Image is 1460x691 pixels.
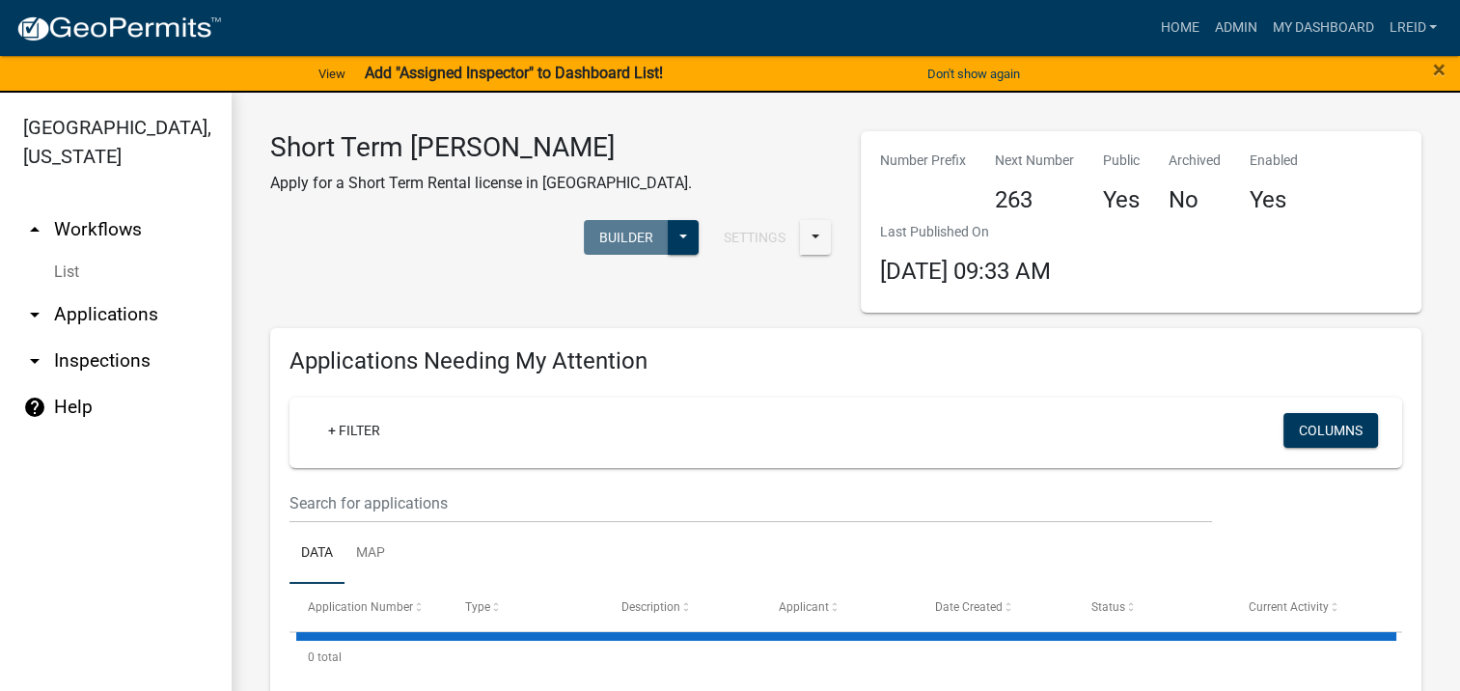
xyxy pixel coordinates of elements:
button: Builder [584,220,669,255]
p: Apply for a Short Term Rental license in [GEOGRAPHIC_DATA]. [270,172,692,195]
i: help [23,396,46,419]
i: arrow_drop_down [23,303,46,326]
a: LREID [1381,10,1445,46]
input: Search for applications [289,484,1212,523]
span: Date Created [935,600,1003,614]
strong: Add "Assigned Inspector" to Dashboard List! [365,64,663,82]
p: Number Prefix [880,151,966,171]
h4: Yes [1250,186,1298,214]
span: [DATE] 09:33 AM [880,258,1051,285]
span: Description [621,600,680,614]
p: Public [1103,151,1140,171]
button: Settings [708,220,801,255]
p: Archived [1169,151,1221,171]
a: Map [344,523,397,585]
p: Next Number [995,151,1074,171]
span: × [1433,56,1446,83]
datatable-header-cell: Application Number [289,584,446,630]
i: arrow_drop_up [23,218,46,241]
button: Close [1433,58,1446,81]
button: Columns [1283,413,1378,448]
div: 0 total [289,633,1402,681]
span: Application Number [308,600,413,614]
h4: Yes [1103,186,1140,214]
datatable-header-cell: Type [446,584,602,630]
datatable-header-cell: Applicant [759,584,916,630]
span: Status [1091,600,1125,614]
a: + Filter [313,413,396,448]
a: Admin [1206,10,1264,46]
h3: Short Term [PERSON_NAME] [270,131,692,164]
p: Enabled [1250,151,1298,171]
h4: No [1169,186,1221,214]
span: Applicant [778,600,828,614]
h4: 263 [995,186,1074,214]
span: Type [465,600,490,614]
datatable-header-cell: Current Activity [1230,584,1387,630]
a: My Dashboard [1264,10,1381,46]
span: Current Activity [1249,600,1329,614]
h4: Applications Needing My Attention [289,347,1402,375]
datatable-header-cell: Date Created [917,584,1073,630]
i: arrow_drop_down [23,349,46,373]
button: Don't show again [920,58,1028,90]
datatable-header-cell: Status [1073,584,1229,630]
a: View [311,58,353,90]
p: Last Published On [880,222,1051,242]
datatable-header-cell: Description [603,584,759,630]
a: Data [289,523,344,585]
a: Home [1152,10,1206,46]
